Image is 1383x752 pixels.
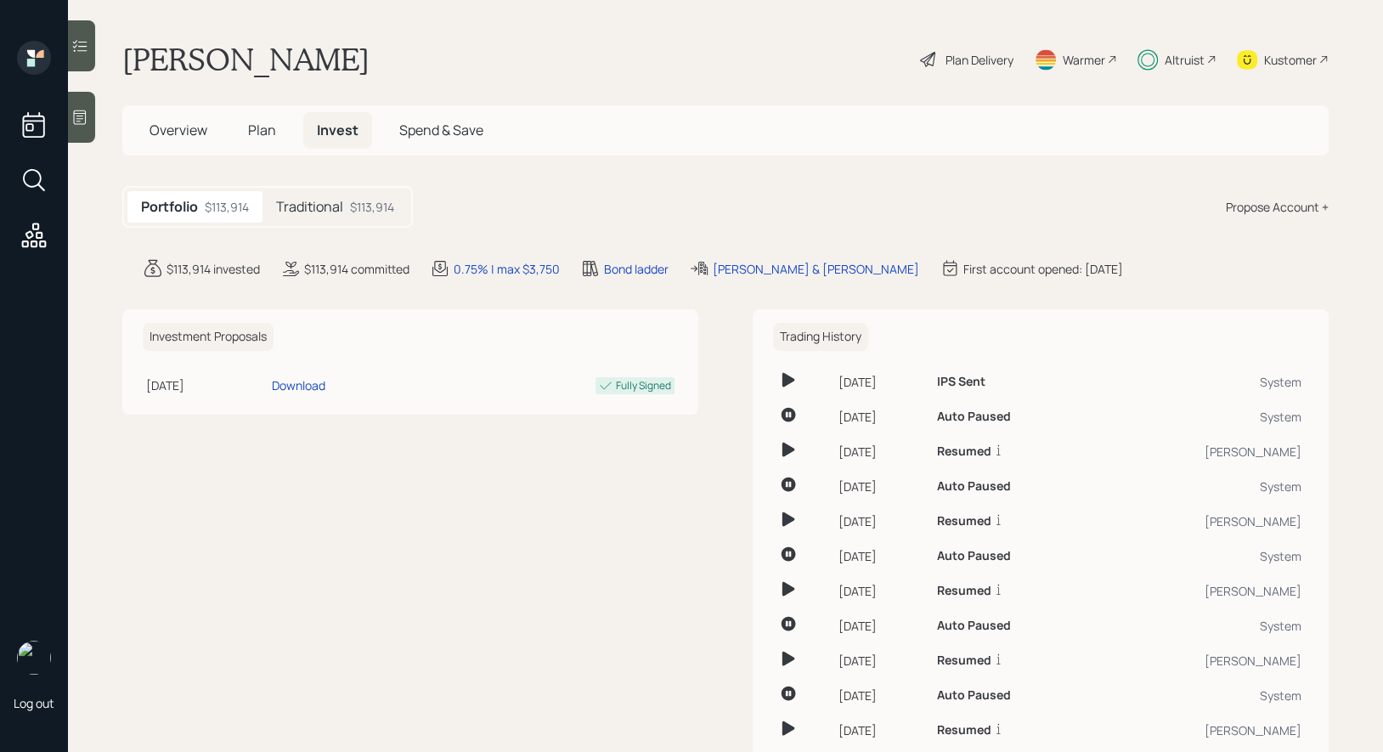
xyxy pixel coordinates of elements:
[1104,373,1301,391] div: System
[167,260,260,278] div: $113,914 invested
[272,376,325,394] div: Download
[937,375,985,389] h6: IPS Sent
[205,198,249,216] div: $113,914
[937,723,991,738] h6: Resumed
[304,260,409,278] div: $113,914 committed
[350,198,394,216] div: $113,914
[937,549,1011,563] h6: Auto Paused
[276,199,343,215] h5: Traditional
[773,323,868,351] h6: Trading History
[454,260,560,278] div: 0.75% | max $3,750
[838,478,923,495] div: [DATE]
[248,121,276,139] span: Plan
[838,373,923,391] div: [DATE]
[1104,443,1301,461] div: [PERSON_NAME]
[1063,51,1105,69] div: Warmer
[838,582,923,600] div: [DATE]
[937,653,991,668] h6: Resumed
[937,479,1011,494] h6: Auto Paused
[14,695,54,711] div: Log out
[604,260,669,278] div: Bond ladder
[937,584,991,598] h6: Resumed
[1165,51,1205,69] div: Altruist
[937,619,1011,633] h6: Auto Paused
[937,444,991,459] h6: Resumed
[141,199,198,215] h5: Portfolio
[963,260,1123,278] div: First account opened: [DATE]
[937,514,991,529] h6: Resumed
[1264,51,1317,69] div: Kustomer
[1104,652,1301,670] div: [PERSON_NAME]
[616,378,671,393] div: Fully Signed
[937,688,1011,703] h6: Auto Paused
[1104,478,1301,495] div: System
[143,323,274,351] h6: Investment Proposals
[17,641,51,675] img: treva-nostdahl-headshot.png
[1104,547,1301,565] div: System
[1104,408,1301,426] div: System
[937,410,1011,424] h6: Auto Paused
[838,512,923,530] div: [DATE]
[838,652,923,670] div: [DATE]
[713,260,919,278] div: [PERSON_NAME] & [PERSON_NAME]
[838,721,923,739] div: [DATE]
[1104,721,1301,739] div: [PERSON_NAME]
[1226,198,1329,216] div: Propose Account +
[317,121,358,139] span: Invest
[1104,687,1301,704] div: System
[1104,582,1301,600] div: [PERSON_NAME]
[946,51,1013,69] div: Plan Delivery
[146,376,265,394] div: [DATE]
[150,121,207,139] span: Overview
[838,617,923,635] div: [DATE]
[1104,512,1301,530] div: [PERSON_NAME]
[122,41,370,78] h1: [PERSON_NAME]
[838,687,923,704] div: [DATE]
[399,121,483,139] span: Spend & Save
[1104,617,1301,635] div: System
[838,547,923,565] div: [DATE]
[838,443,923,461] div: [DATE]
[838,408,923,426] div: [DATE]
